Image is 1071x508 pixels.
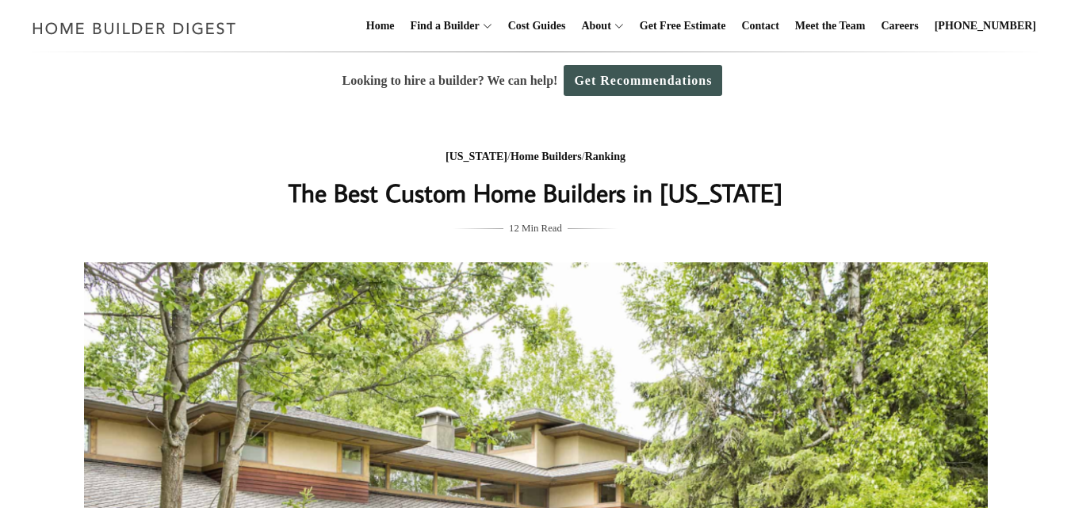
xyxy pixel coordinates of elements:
[446,151,507,162] a: [US_STATE]
[585,151,625,162] a: Ranking
[360,1,401,52] a: Home
[564,65,722,96] a: Get Recommendations
[575,1,610,52] a: About
[220,174,852,212] h1: The Best Custom Home Builders in [US_STATE]
[502,1,572,52] a: Cost Guides
[509,220,562,237] span: 12 Min Read
[511,151,582,162] a: Home Builders
[633,1,732,52] a: Get Free Estimate
[735,1,785,52] a: Contact
[220,147,852,167] div: / /
[404,1,480,52] a: Find a Builder
[789,1,872,52] a: Meet the Team
[25,13,243,44] img: Home Builder Digest
[875,1,925,52] a: Careers
[928,1,1042,52] a: [PHONE_NUMBER]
